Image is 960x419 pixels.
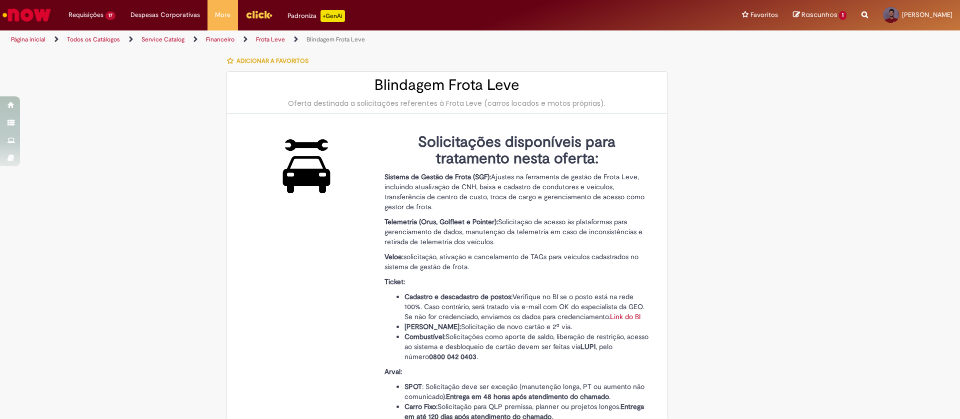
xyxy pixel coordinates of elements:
[215,10,230,20] span: More
[1,5,52,25] img: ServiceNow
[429,352,476,361] strong: 0800 042 0403
[404,402,437,411] strong: Carro Fixo:
[446,392,609,401] strong: Entrega em 48 horas após atendimento do chamado
[7,30,632,49] ul: Trilhas de página
[384,252,649,272] p: solicitação, ativação e cancelamento de TAGs para veículos cadastrados no sistema de gestão de fr...
[206,35,234,43] a: Financeiro
[105,11,115,20] span: 17
[404,332,649,362] li: Solicitações como aporte de saldo, liberação de restrição, acesso ao sistema e desbloqueio de car...
[404,382,649,402] li: : Solicitação deve ser exceção (manutenção longa, PT ou aumento não comunicado). .
[273,134,340,198] img: Blindagem Frota Leve
[237,98,657,108] div: Oferta destinada a solicitações referentes à Frota Leve (carros locados e motos próprias).
[287,10,345,22] div: Padroniza
[404,292,649,322] li: Verifique no BI se o posto está na rede 100%. Caso contrário, será tratado via e-mail com OK do e...
[384,217,649,247] p: Solicitação de acesso às plataformas para gerenciamento de dados, manutenção da telemetria em cas...
[404,332,445,341] strong: Combustível:
[902,10,952,19] span: [PERSON_NAME]
[384,252,403,261] strong: Veloe:
[750,10,778,20] span: Favoritos
[610,312,640,321] a: Link do BI
[793,10,846,20] a: Rascunhos
[320,10,345,22] p: +GenAi
[384,367,402,376] strong: Arval:
[404,382,422,391] strong: SPOT
[237,77,657,93] h2: Blindagem Frota Leve
[256,35,285,43] a: Frota Leve
[11,35,45,43] a: Página inicial
[67,35,120,43] a: Todos os Catálogos
[68,10,103,20] span: Requisições
[226,50,314,71] button: Adicionar a Favoritos
[130,10,200,20] span: Despesas Corporativas
[404,322,649,332] li: Solicitação de novo cartão e 2ª via.
[404,322,461,331] strong: [PERSON_NAME]:
[384,217,498,226] strong: Telemetria (Orus, Golfleet e Pointer):
[418,132,615,168] strong: Solicitações disponíveis para tratamento nesta oferta:
[384,172,491,181] strong: Sistema de Gestão de Frota (SGF):
[404,292,512,301] strong: Cadastro e descadastro de postos:
[580,342,595,351] strong: LUPI
[801,10,837,19] span: Rascunhos
[245,7,272,22] img: click_logo_yellow_360x200.png
[384,172,649,212] p: Ajustes na ferramenta de gestão de Frota Leve, incluindo atualização de CNH, baixa e cadastro de ...
[306,35,365,43] a: Blindagem Frota Leve
[141,35,184,43] a: Service Catalog
[839,11,846,20] span: 1
[384,277,405,286] strong: Ticket:
[236,57,308,65] span: Adicionar a Favoritos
